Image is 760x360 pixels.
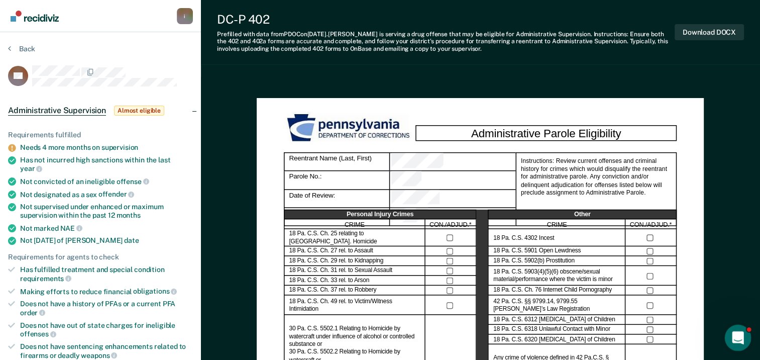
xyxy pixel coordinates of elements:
[425,220,477,229] div: CON./ADJUD.*
[8,131,193,139] div: Requirements fulfilled
[133,287,177,295] span: obligations
[284,171,390,190] div: Parole No.:
[390,171,515,190] div: Parole No.:
[493,298,620,313] label: 42 Pa. C.S. §§ 9799.14, 9799.55 [PERSON_NAME]’s Law Registration
[284,220,425,229] div: CRIME
[11,11,59,22] img: Recidiviz
[20,190,193,199] div: Not designated as a sex
[20,321,193,338] div: Does not have out of state charges for ineligible
[124,236,139,244] span: date
[98,190,135,198] span: offender
[289,257,384,265] label: 18 Pa. C.S. Ch. 29 rel. to Kidnapping
[493,336,615,344] label: 18 Pa. C.S. 6320 [MEDICAL_DATA] of Children
[8,106,106,116] span: Administrative Supervision
[284,152,390,171] div: Reentrant Name (Last, First)
[20,143,193,152] div: Needs 4 more months on supervision
[415,125,677,141] div: Administrative Parole Eligibility
[488,220,626,229] div: CRIME
[289,247,373,255] label: 18 Pa. C.S. Ch. 27 rel. to Assault
[390,208,515,226] div: Current Grade of Supervision
[626,220,677,229] div: CON./ADJUD.*
[217,31,675,52] div: Prefilled with data from PDOC on [DATE] . [PERSON_NAME] is serving a drug offense that may be eli...
[20,156,193,173] div: Has not incurred high sanctions within the last
[8,44,35,53] button: Back
[20,236,193,245] div: Not [DATE] of [PERSON_NAME]
[20,275,71,283] span: requirements
[20,342,193,359] div: Does not have sentencing enhancements related to firearms or deadly
[390,190,515,208] div: Date of Review:
[493,287,612,295] label: 18 Pa. C.S. Ch. 76 Internet Child Pornography
[493,234,554,242] label: 18 Pa. C.S. 4302 Incest
[20,265,193,283] div: Has fulfilled treatment and special condition
[177,8,193,24] button: Profile dropdown button
[284,210,476,219] div: Personal Injury Crimes
[60,224,82,232] span: NAE
[20,164,42,172] span: year
[114,106,164,116] span: Almost eligible
[725,325,751,351] iframe: Intercom live chat
[289,267,392,275] label: 18 Pa. C.S. Ch. 31 rel. to Sexual Assault
[20,203,193,220] div: Not supervised under enhanced or maximum supervision within the past 12
[289,298,420,313] label: 18 Pa. C.S. Ch. 49 rel. to Victim/Witness Intimidation
[117,177,149,186] span: offense
[675,24,744,41] button: Download DOCX
[117,211,141,219] span: months
[284,208,390,226] div: Current Grade of Supervision
[493,326,610,334] label: 18 Pa. C.S. 6318 Unlawful Contact with Minor
[390,152,515,171] div: Reentrant Name (Last, First)
[289,277,370,285] label: 18 Pa. C.S. Ch. 33 rel. to Arson
[289,287,377,295] label: 18 Pa. C.S. Ch. 37 rel. to Robbery
[493,247,581,255] label: 18 Pa. C.S. 5901 Open Lewdness
[284,190,390,208] div: Date of Review:
[516,152,677,226] div: Instructions: Review current offenses and criminal history for crimes which would disqualify the ...
[81,351,117,359] span: weapons
[20,330,56,338] span: offenses
[289,230,420,246] label: 18 Pa. C.S. Ch. 25 relating to [GEOGRAPHIC_DATA]. Homicide
[20,300,193,317] div: Does not have a history of PFAs or a current PFA order
[20,224,193,233] div: Not marked
[8,253,193,261] div: Requirements for agents to check
[493,257,575,265] label: 18 Pa. C.S. 5902(b) Prostitution
[217,12,675,27] div: DC-P 402
[20,287,193,296] div: Making efforts to reduce financial
[488,210,677,219] div: Other
[20,177,193,186] div: Not convicted of an ineligible
[284,112,415,145] img: PDOC Logo
[493,268,620,284] label: 18 Pa. C.S. 5903(4)(5)(6) obscene/sexual material/performance where the victim is minor
[177,8,193,24] div: i
[493,316,615,324] label: 18 Pa. C.S. 6312 [MEDICAL_DATA] of Children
